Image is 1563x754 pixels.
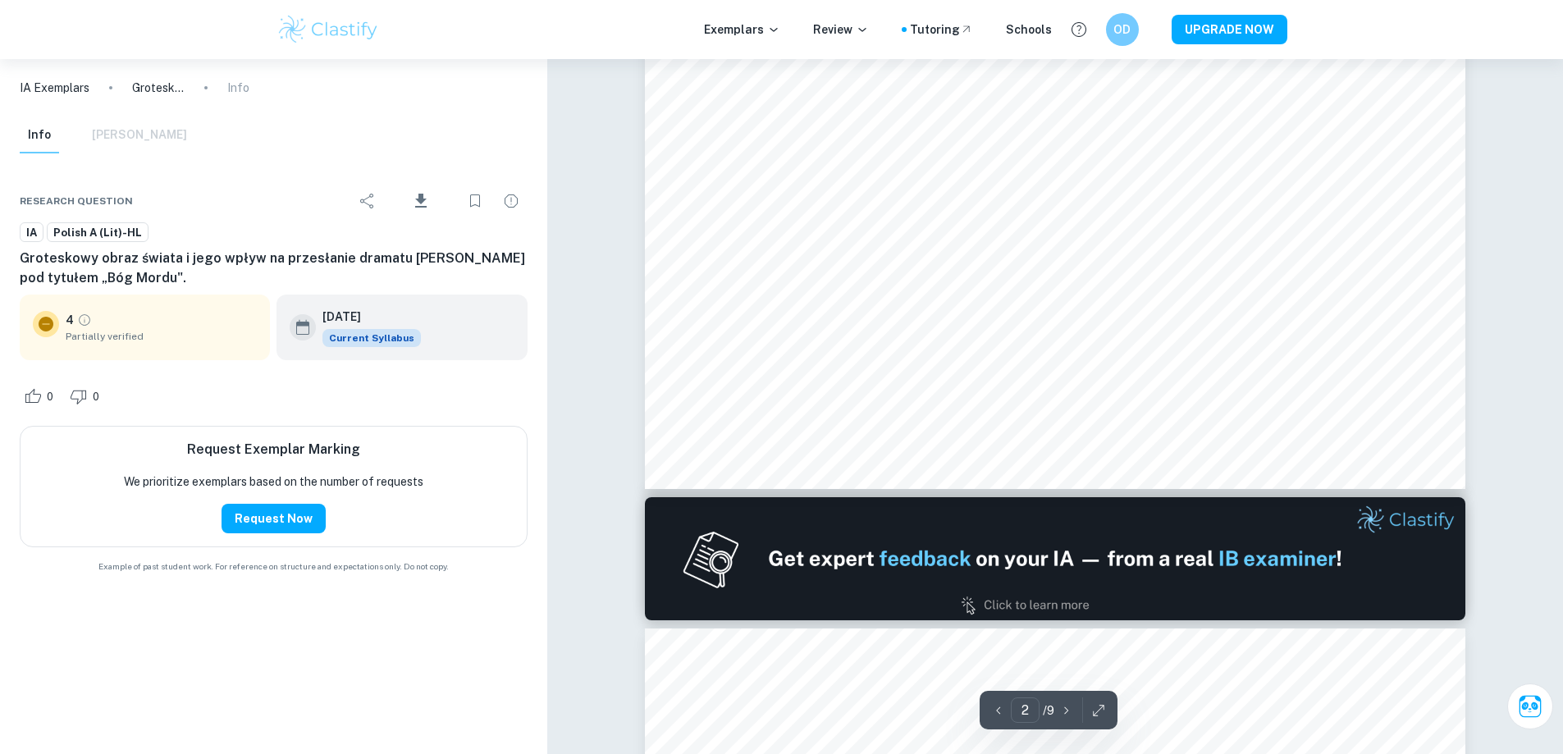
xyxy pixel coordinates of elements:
img: Clastify logo [276,13,381,46]
a: Polish A (Lit)-HL [47,222,149,243]
a: Schools [1006,21,1052,39]
span: 0 [84,389,108,405]
span: Current Syllabus [322,329,421,347]
a: Grade partially verified [77,313,92,327]
span: Research question [20,194,133,208]
button: Ask Clai [1507,683,1553,729]
p: Exemplars [704,21,780,39]
img: Ad [645,497,1465,620]
p: 4 [66,311,74,329]
p: Groteskowy obraz świata i jego wpływ na przesłanie dramatu [PERSON_NAME] pod tytułem „Bóg Mordu". [132,79,185,97]
button: UPGRADE NOW [1172,15,1287,44]
h6: [DATE] [322,308,408,326]
button: Help and Feedback [1065,16,1093,43]
a: IA [20,222,43,243]
p: / 9 [1043,701,1054,720]
p: We prioritize exemplars based on the number of requests [124,473,423,491]
p: Review [813,21,869,39]
span: Example of past student work. For reference on structure and expectations only. Do not copy. [20,560,528,573]
div: Like [20,383,62,409]
h6: Request Exemplar Marking [187,440,360,459]
div: Report issue [495,185,528,217]
div: Bookmark [459,185,491,217]
span: Partially verified [66,329,257,344]
button: OD [1106,13,1139,46]
div: Share [351,185,384,217]
h6: OD [1113,21,1131,39]
button: Request Now [222,504,326,533]
h6: Groteskowy obraz świata i jego wpływ na przesłanie dramatu [PERSON_NAME] pod tytułem „Bóg Mordu". [20,249,528,288]
div: Dislike [66,383,108,409]
div: Download [387,180,455,222]
button: Info [20,117,59,153]
div: This exemplar is based on the current syllabus. Feel free to refer to it for inspiration/ideas wh... [322,329,421,347]
a: Tutoring [910,21,973,39]
span: Polish A (Lit)-HL [48,225,148,241]
span: 0 [38,389,62,405]
p: Info [227,79,249,97]
span: IA [21,225,43,241]
a: IA Exemplars [20,79,89,97]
